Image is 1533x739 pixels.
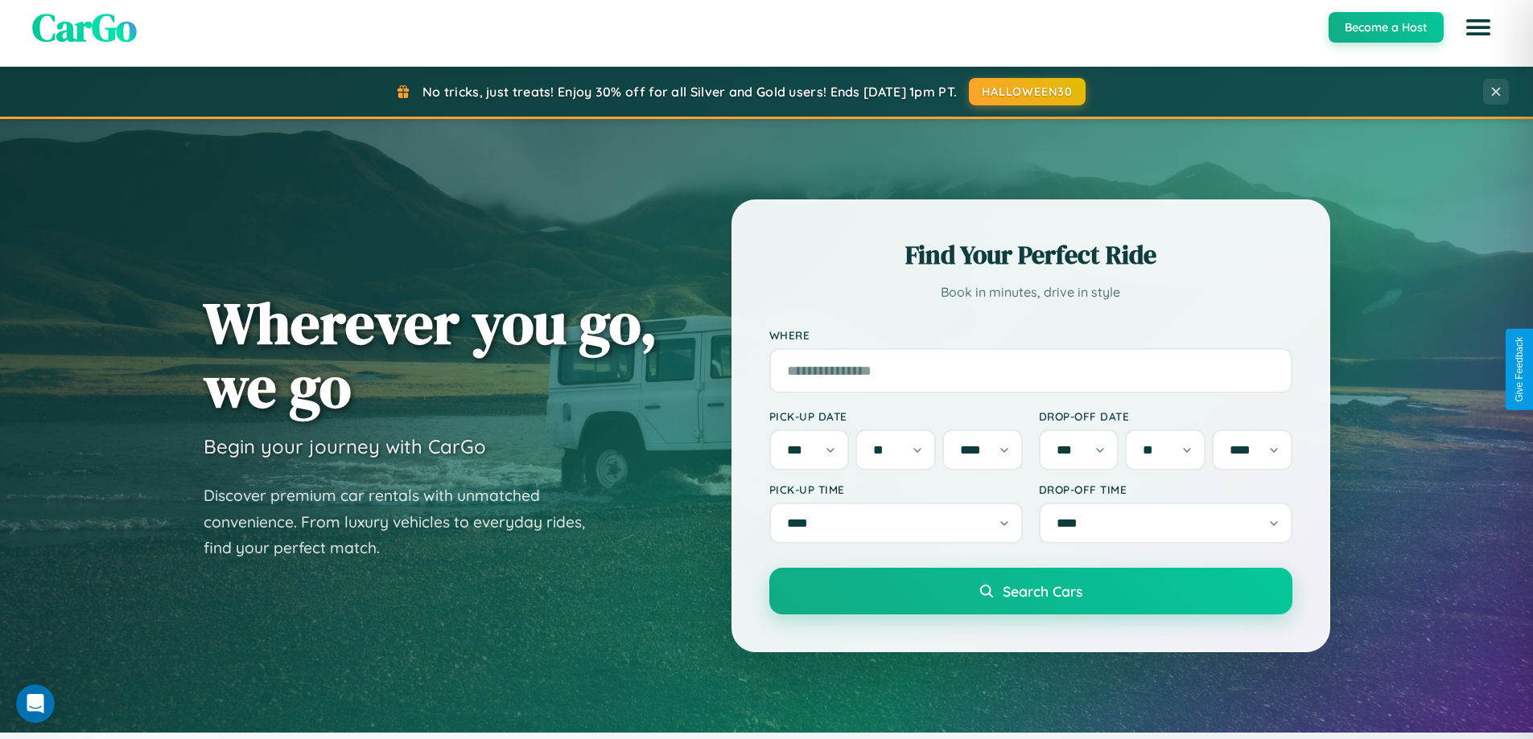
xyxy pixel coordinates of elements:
[1329,12,1444,43] button: Become a Host
[769,568,1292,614] button: Search Cars
[769,281,1292,304] p: Book in minutes, drive in style
[1514,337,1525,402] div: Give Feedback
[769,482,1023,496] label: Pick-up Time
[204,482,606,561] p: Discover premium car rentals with unmatched convenience. From luxury vehicles to everyday rides, ...
[422,84,957,100] span: No tricks, just treats! Enjoy 30% off for all Silver and Gold users! Ends [DATE] 1pm PT.
[1039,409,1292,423] label: Drop-off Date
[769,409,1023,423] label: Pick-up Date
[16,684,55,723] iframe: Intercom live chat
[1039,482,1292,496] label: Drop-off Time
[769,237,1292,273] h2: Find Your Perfect Ride
[32,1,137,54] span: CarGo
[1003,582,1082,600] span: Search Cars
[204,291,657,418] h1: Wherever you go, we go
[204,434,486,458] h3: Begin your journey with CarGo
[1456,5,1501,50] button: Open menu
[969,78,1086,105] button: HALLOWEEN30
[769,328,1292,342] label: Where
